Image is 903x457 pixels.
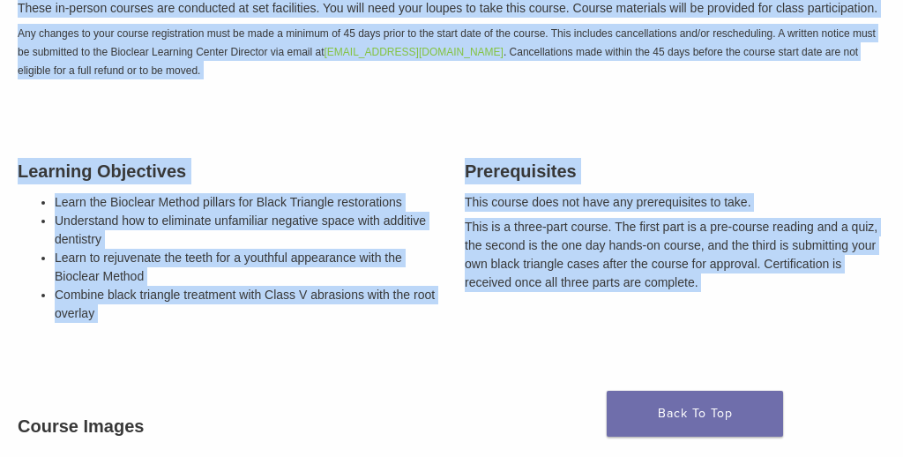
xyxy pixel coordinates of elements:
[607,391,783,437] a: Back To Top
[465,158,885,184] h3: Prerequisites
[55,249,438,286] li: Learn to rejuvenate the teeth for a youthful appearance with the Bioclear Method
[465,193,885,212] p: This course does not have any prerequisites to take.
[18,413,885,439] h3: Course Images
[465,218,885,292] p: This is a three-part course. The first part is a pre-course reading and a quiz, the second is the...
[55,193,438,212] li: Learn the Bioclear Method pillars for Black Triangle restorations
[18,158,438,184] h3: Learning Objectives
[55,212,438,249] li: Understand how to eliminate unfamiliar negative space with additive dentistry
[325,46,504,58] a: [EMAIL_ADDRESS][DOMAIN_NAME]
[55,286,438,323] li: Combine black triangle treatment with Class V abrasions with the root overlay
[18,27,876,77] em: Any changes to your course registration must be made a minimum of 45 days prior to the start date...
